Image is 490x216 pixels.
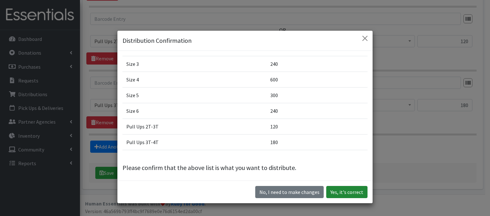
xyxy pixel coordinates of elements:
[122,56,266,72] td: Size 3
[266,135,367,150] td: 180
[122,103,266,119] td: Size 6
[266,72,367,88] td: 600
[266,119,367,135] td: 120
[255,186,324,198] button: No I need to make changes
[122,36,192,45] h5: Distribution Confirmation
[266,56,367,72] td: 240
[122,72,266,88] td: Size 4
[266,88,367,103] td: 300
[122,88,266,103] td: Size 5
[266,103,367,119] td: 240
[122,119,266,135] td: Pull Ups 2T-3T
[122,135,266,150] td: Pull Ups 3T-4T
[360,33,370,43] button: Close
[326,186,367,198] button: Yes, it's correct
[122,163,367,173] p: Please confirm that the above list is what you want to distribute.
